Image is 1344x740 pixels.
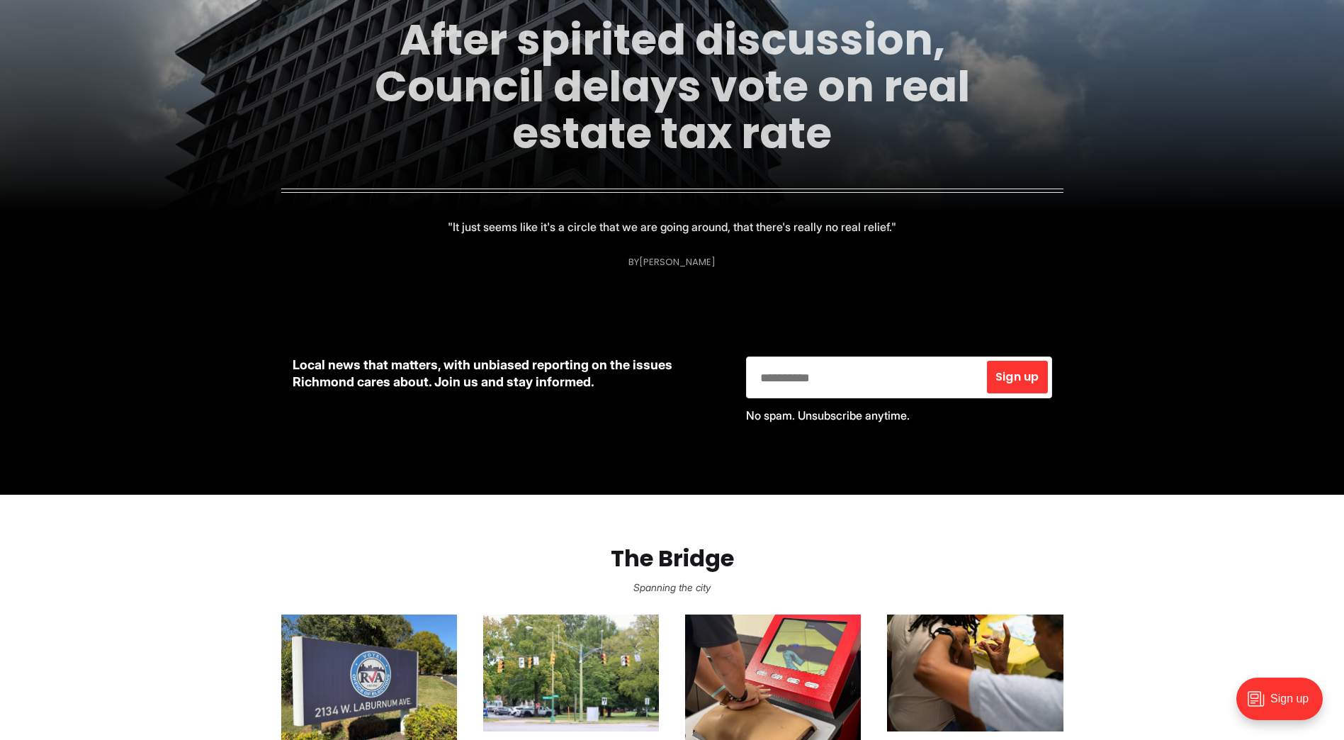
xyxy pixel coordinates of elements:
[746,408,910,422] span: No spam. Unsubscribe anytime.
[887,615,1063,732] img: RPS continues free vaccine program for middle and high schoolers
[293,357,723,391] p: Local news that matters, with unbiased reporting on the issues Richmond cares about. Join us and ...
[1224,671,1344,740] iframe: portal-trigger
[628,257,716,267] div: By
[23,546,1321,572] h2: The Bridge
[483,615,659,731] img: Neighbors push for study of five-point intersection near Diamond as potential ‘community hub’
[987,361,1047,393] button: Sign up
[375,10,970,163] a: After spirited discussion, Council delays vote on real estate tax rate
[23,578,1321,598] p: Spanning the city
[639,255,716,269] a: [PERSON_NAME]
[995,371,1039,383] span: Sign up
[448,217,896,237] p: "It just seems like it's a circle that we are going around, that there's really no real relief."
